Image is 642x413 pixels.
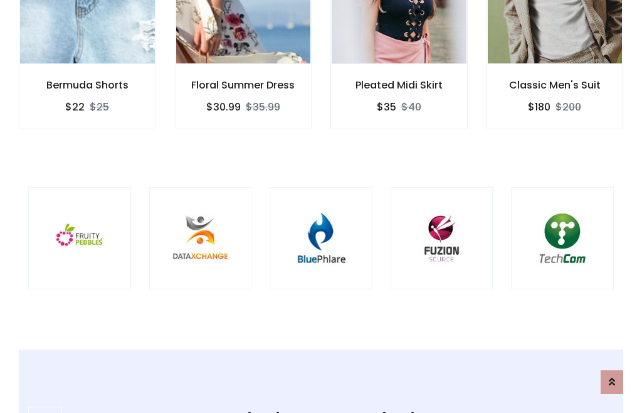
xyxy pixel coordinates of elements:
h6: Bermuda Shorts [19,79,155,91]
del: $40 [401,100,421,114]
h6: $22 [65,101,85,113]
h6: Pleated Midi Skirt [331,79,467,91]
h6: $180 [528,101,550,113]
h6: $35 [377,101,396,113]
h6: $30.99 [206,101,241,113]
h6: Classic Men's Suit [487,79,623,91]
del: $200 [555,100,581,114]
del: $35.99 [246,100,280,114]
h6: Floral Summer Dress [176,79,312,91]
del: $25 [90,100,109,114]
